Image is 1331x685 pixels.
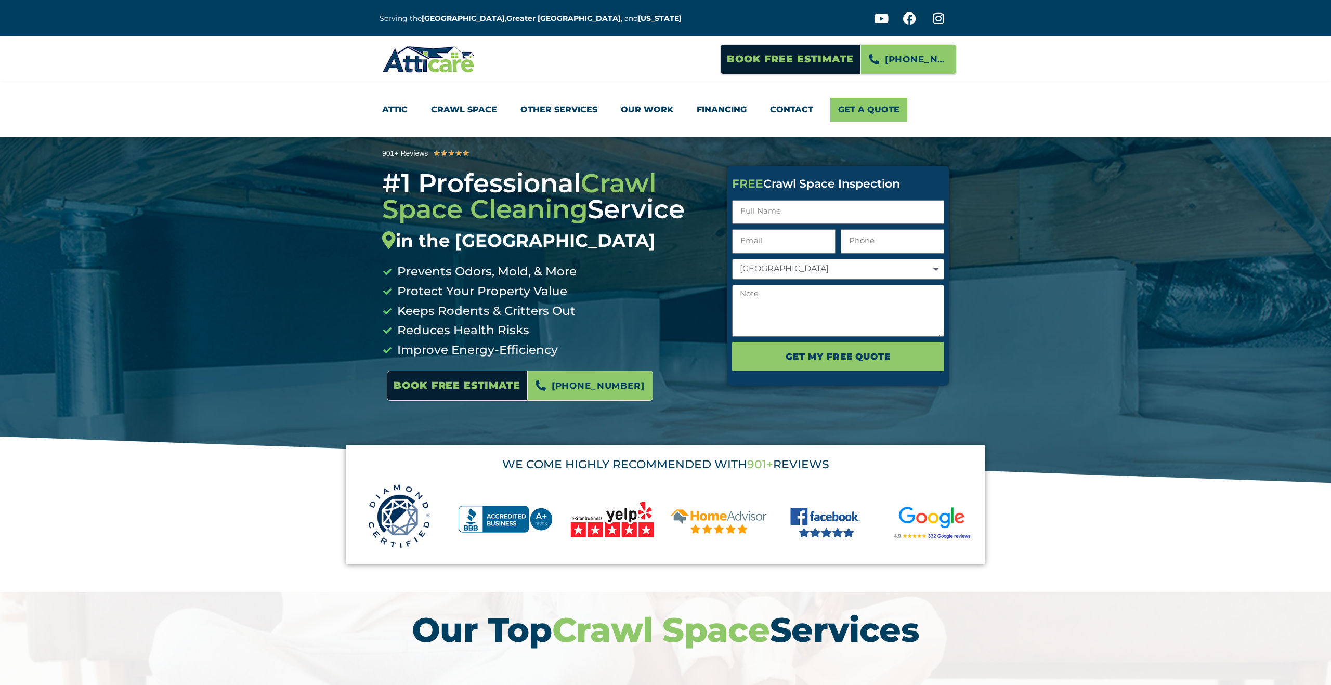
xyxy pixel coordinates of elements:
a: Contact [770,98,813,122]
div: 5/5 [433,147,469,160]
i: ★ [455,147,462,160]
a: Book Free Estimate [720,44,860,74]
span: Book Free Estimate [394,376,520,396]
a: [PHONE_NUMBER] [860,44,957,74]
div: 901+ Reviews [382,148,428,160]
input: Full Name [732,200,944,225]
div: Crawl Space Inspection [732,178,944,190]
a: Get A Quote [830,98,907,122]
span: Keeps Rodents & Critters Out [395,301,576,321]
a: Financing [697,98,747,122]
nav: Menu [382,98,949,122]
a: Crawl Space [431,98,497,122]
span: Get My FREE Quote [786,348,890,365]
h2: Our Top Services [380,613,951,647]
span: Book Free Estimate [727,49,854,69]
span: Crawl Space [552,609,770,650]
a: Our Work [621,98,673,122]
input: Only numbers and phone characters (#, -, *, etc) are accepted. [841,229,944,254]
a: Attic [382,98,408,122]
span: FREE [732,177,763,191]
i: ★ [440,147,448,160]
i: ★ [448,147,455,160]
span: Protect Your Property Value [395,282,567,301]
span: Prevents Odors, Mold, & More [395,262,577,282]
p: Serving the , , and [380,12,689,24]
span: 901+ [747,457,773,471]
span: Improve Energy-Efficiency [395,340,558,360]
a: Book Free Estimate [387,371,527,401]
i: ★ [462,147,469,160]
span: Crawl Space Cleaning [382,167,656,225]
span: Reduces Health Risks [395,321,529,340]
span: [PHONE_NUMBER] [552,377,645,394]
div: in the [GEOGRAPHIC_DATA] [382,230,712,252]
a: [US_STATE] [638,14,682,23]
span: [PHONE_NUMBER] [885,50,948,68]
h3: #1 Professional Service [382,170,712,252]
a: Greater [GEOGRAPHIC_DATA] [506,14,621,23]
i: ★ [433,147,440,160]
button: Get My FREE Quote [732,342,944,371]
a: [PHONE_NUMBER] [527,371,653,401]
input: Email [732,229,836,254]
div: WE COME HIGHLY RECOMMENDED WITH REVIEWS [360,459,971,470]
a: Other Services [520,98,597,122]
a: [GEOGRAPHIC_DATA] [422,14,505,23]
